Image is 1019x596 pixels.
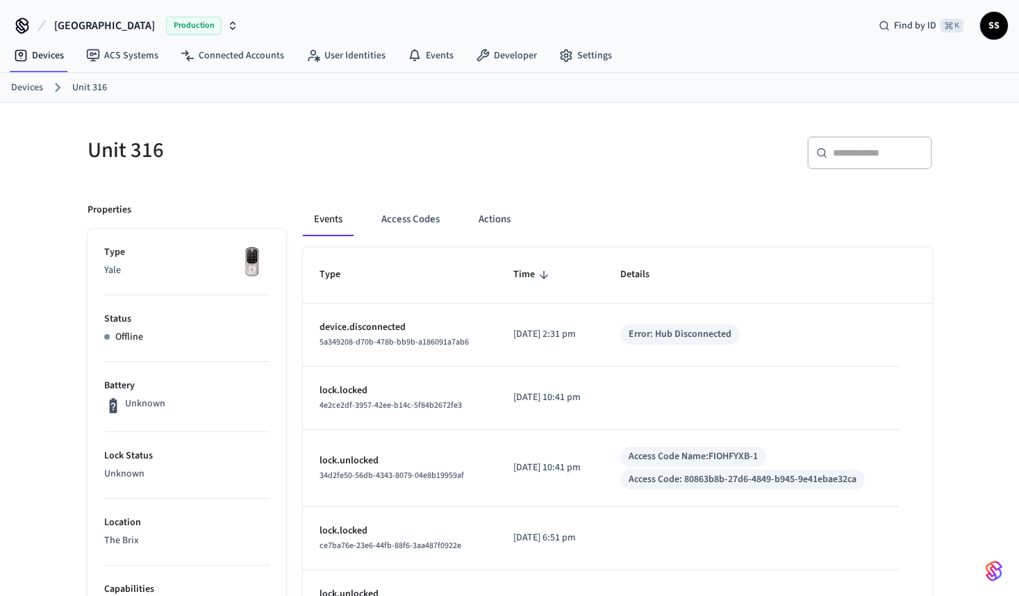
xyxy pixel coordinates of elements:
p: Location [104,515,270,530]
span: 4e2ce2df-3957-42ee-b14c-5f84b2672fe3 [320,399,462,411]
a: ACS Systems [75,43,169,68]
div: ant example [303,203,932,236]
p: [DATE] 10:41 pm [513,461,587,475]
p: Unknown [125,397,165,411]
p: [DATE] 10:41 pm [513,390,587,405]
p: Battery [104,379,270,393]
div: Find by ID⌘ K [868,13,975,38]
img: Yale Assure Touchscreen Wifi Smart Lock, Satin Nickel, Front [235,245,270,280]
span: ⌘ K [941,19,963,33]
a: Connected Accounts [169,43,295,68]
a: User Identities [295,43,397,68]
a: Developer [465,43,548,68]
a: Devices [3,43,75,68]
span: 5a349208-d70b-478b-bb9b-a186091a7ab6 [320,336,469,348]
p: lock.locked [320,383,480,398]
p: [DATE] 2:31 pm [513,327,587,342]
span: Type [320,264,358,285]
div: Access Code Name: FIOHFYXB-1 [629,449,758,464]
h5: Unit 316 [88,136,502,165]
p: device.disconnected [320,320,480,335]
p: Status [104,312,270,326]
span: Time [513,264,553,285]
p: Lock Status [104,449,270,463]
a: Devices [11,81,43,95]
p: Unknown [104,467,270,481]
span: Production [166,17,222,35]
span: SS [981,13,1006,38]
p: Offline [115,330,143,345]
p: Type [104,245,270,260]
button: Actions [467,203,522,236]
img: SeamLogoGradient.69752ec5.svg [986,560,1002,582]
a: Unit 316 [72,81,107,95]
p: [DATE] 6:51 pm [513,531,587,545]
div: Error: Hub Disconnected [629,327,731,342]
p: lock.locked [320,524,480,538]
span: ce7ba76e-23e6-44fb-88f6-3aa487f0922e [320,540,461,552]
p: Properties [88,203,131,217]
span: Find by ID [894,19,936,33]
p: The Brix [104,533,270,548]
button: Access Codes [370,203,451,236]
span: 34d2fe50-56db-4343-8079-04e8b19959af [320,470,464,481]
a: Events [397,43,465,68]
p: Yale [104,263,270,278]
p: lock.unlocked [320,454,480,468]
span: [GEOGRAPHIC_DATA] [54,17,155,34]
a: Settings [548,43,623,68]
div: Access Code: 80863b8b-27d6-4849-b945-9e41ebae32ca [629,472,856,487]
button: Events [303,203,354,236]
span: Details [620,264,668,285]
button: SS [980,12,1008,40]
